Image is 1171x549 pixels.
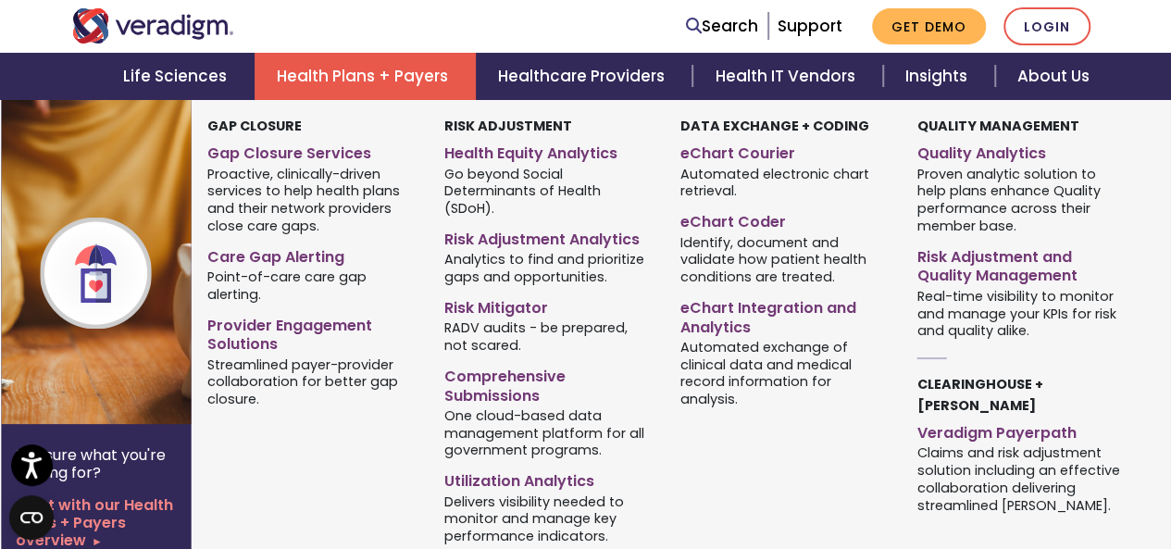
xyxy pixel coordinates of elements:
[444,465,654,492] a: Utilization Analytics
[207,137,417,164] a: Gap Closure Services
[686,14,758,39] a: Search
[680,137,890,164] a: eChart Courier
[444,492,654,545] span: Delivers visibility needed to monitor and manage key performance indicators.
[680,292,890,338] a: eChart Integration and Analytics
[444,292,654,318] a: Risk Mitigator
[444,117,572,135] strong: Risk Adjustment
[917,117,1079,135] strong: Quality Management
[207,241,417,268] a: Care Gap Alerting
[680,232,890,286] span: Identify, document and validate how patient health conditions are treated.
[680,337,890,407] span: Automated exchange of clinical data and medical record information for analysis.
[680,206,890,232] a: eChart Coder
[444,406,654,459] span: One cloud-based data management platform for all government programs.
[917,164,1127,234] span: Proven analytic solution to help plans enhance Quality performance across their member base.
[207,267,417,303] span: Point-of-care care gap alerting.
[444,318,654,355] span: RADV audits - be prepared, not scared.
[917,137,1127,164] a: Quality Analytics
[72,8,234,44] img: Veradigm logo
[917,443,1127,514] span: Claims and risk adjustment solution including an effective collaboration delivering streamlined [...
[995,53,1112,100] a: About Us
[444,137,654,164] a: Health Equity Analytics
[917,417,1127,443] a: Veradigm Payerpath
[680,117,869,135] strong: Data Exchange + Coding
[476,53,692,100] a: Healthcare Providers
[444,250,654,286] span: Analytics to find and prioritize gaps and opportunities.
[444,164,654,218] span: Go beyond Social Determinants of Health (SDoH).
[680,164,890,200] span: Automated electronic chart retrieval.
[444,223,654,250] a: Risk Adjustment Analytics
[917,375,1043,415] strong: Clearinghouse + [PERSON_NAME]
[883,53,995,100] a: Insights
[101,53,255,100] a: Life Sciences
[207,309,417,356] a: Provider Engagement Solutions
[9,495,54,540] button: Open CMP widget
[778,15,842,37] a: Support
[207,117,302,135] strong: Gap Closure
[1003,7,1090,45] a: Login
[917,241,1127,287] a: Risk Adjustment and Quality Management
[16,446,177,481] p: Not sure what you're looking for?
[917,286,1127,340] span: Real-time visibility to monitor and manage your KPIs for risk and quality alike.
[207,164,417,234] span: Proactive, clinically-driven services to help health plans and their network providers close care...
[872,8,986,44] a: Get Demo
[207,355,417,408] span: Streamlined payer-provider collaboration for better gap closure.
[692,53,882,100] a: Health IT Vendors
[255,53,476,100] a: Health Plans + Payers
[1,100,299,424] img: Health Plan Payers
[444,360,654,406] a: Comprehensive Submissions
